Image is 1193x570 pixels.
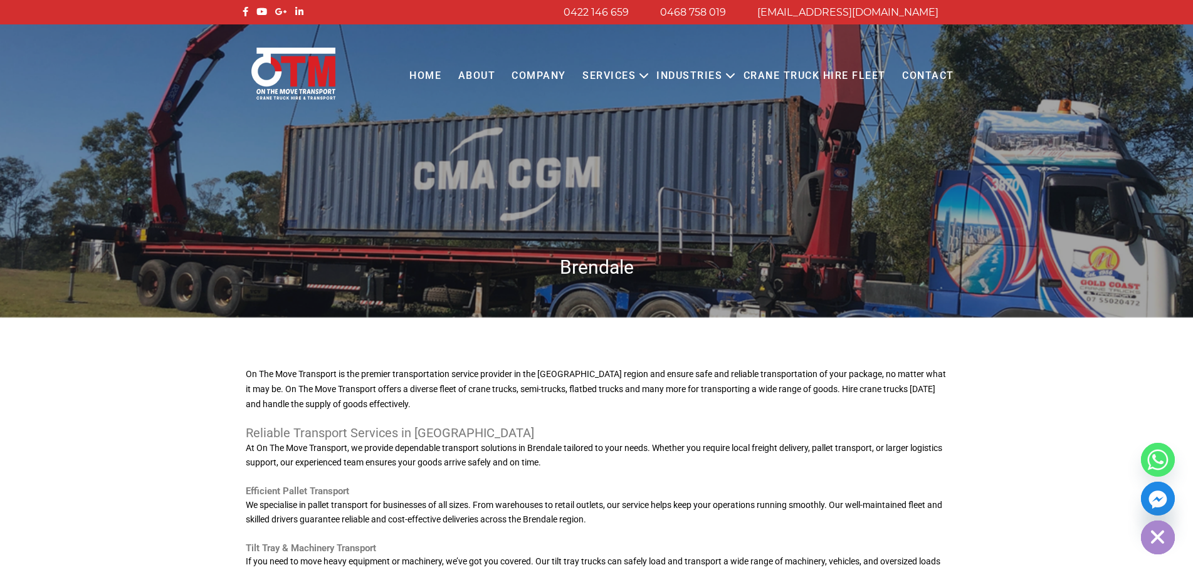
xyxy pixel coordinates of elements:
[246,441,948,471] p: At On The Move Transport, we provide dependable transport solutions in Brendale tailored to your ...
[894,59,962,93] a: Contact
[246,425,948,441] h3: Reliable Transport Services in [GEOGRAPHIC_DATA]
[757,6,938,18] a: [EMAIL_ADDRESS][DOMAIN_NAME]
[249,46,338,101] img: Otmtransport
[246,367,948,412] p: On The Move Transport is the premier transportation service provider in the [GEOGRAPHIC_DATA] reg...
[246,542,948,555] h4: Tilt Tray & Machinery Transport
[660,6,726,18] a: 0468 758 019
[1141,443,1175,477] a: Whatsapp
[449,59,503,93] a: About
[246,485,948,498] h4: Efficient Pallet Transport
[564,6,629,18] a: 0422 146 659
[574,59,644,93] a: Services
[503,59,574,93] a: COMPANY
[648,59,730,93] a: Industries
[246,498,948,528] p: We specialise in pallet transport for businesses of all sizes. From warehouses to retail outlets,...
[239,255,954,279] h1: Brendale
[1141,482,1175,516] a: Facebook_Messenger
[735,59,893,93] a: Crane Truck Hire Fleet
[401,59,449,93] a: Home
